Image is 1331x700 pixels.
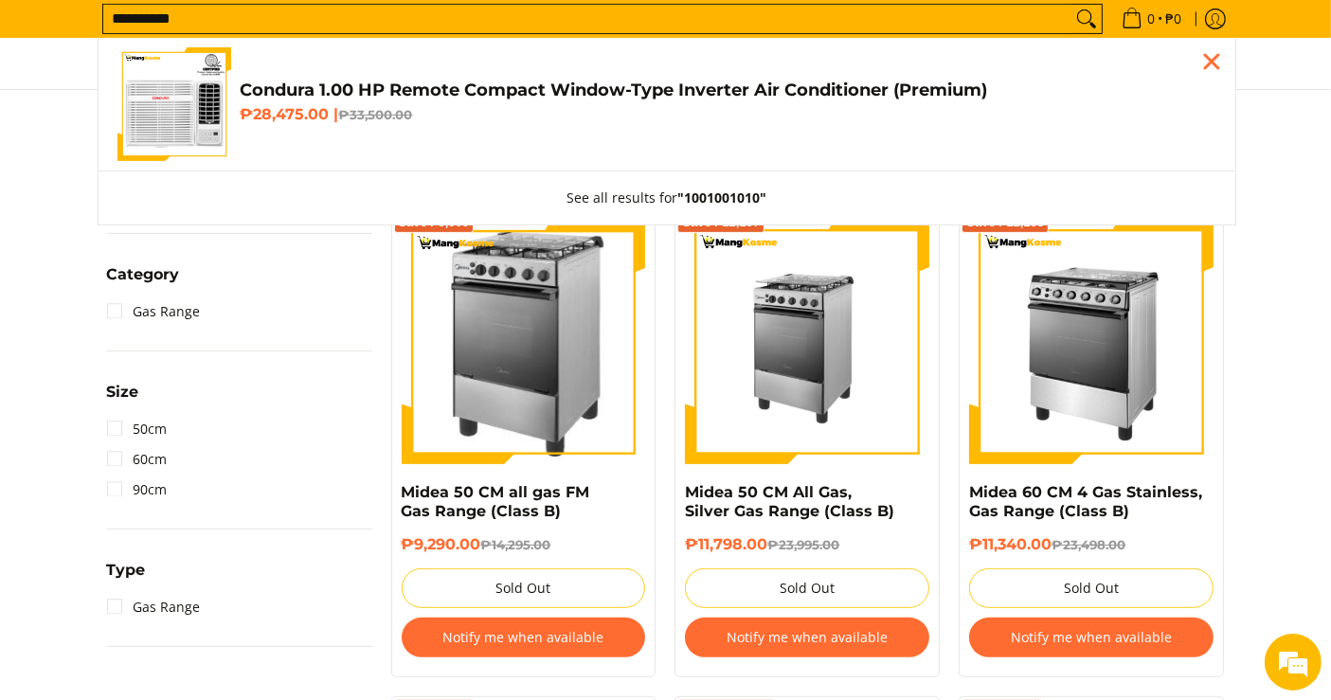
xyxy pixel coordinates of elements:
[685,618,929,657] button: Notify me when available
[1052,537,1125,552] del: ₱23,498.00
[677,188,766,206] strong: "1001001010"
[117,47,231,161] img: Condura 1.00 HP Remote Compact Window-Type Inverter Air Conditioner (Premium)
[107,563,146,578] span: Type
[969,220,1214,464] img: midea-60cm-4-burner-stainless-gas-burner-full-view-mang-kosme
[685,483,894,520] a: Midea 50 CM All Gas, Silver Gas Range (Class B)
[969,568,1214,608] button: Sold Out
[117,47,1216,161] a: Condura 1.00 HP Remote Compact Window-Type Inverter Air Conditioner (Premium) Condura 1.00 HP Rem...
[107,267,180,282] span: Category
[107,414,168,444] a: 50cm
[1071,5,1102,33] button: Search
[402,483,590,520] a: Midea 50 CM all gas FM Gas Range (Class B)
[969,618,1214,657] button: Notify me when available
[685,535,929,554] h6: ₱11,798.00
[548,171,785,224] button: See all results for"1001001010"
[969,535,1214,554] h6: ₱11,340.00
[107,385,139,400] span: Size
[481,537,551,552] del: ₱14,295.00
[107,385,139,414] summary: Open
[339,107,413,122] del: ₱33,500.00
[969,483,1202,520] a: Midea 60 CM 4 Gas Stainless, Gas Range (Class B)
[107,267,180,296] summary: Open
[107,296,201,327] a: Gas Range
[685,568,929,608] button: Sold Out
[1163,12,1185,26] span: ₱0
[402,535,646,554] h6: ₱9,290.00
[399,217,470,228] span: Save ₱5,005
[107,592,201,622] a: Gas Range
[402,618,646,657] button: Notify me when available
[1116,9,1188,29] span: •
[682,217,760,228] span: Save ₱12,197
[107,563,146,592] summary: Open
[966,217,1044,228] span: Save ₱12,158
[429,220,618,464] img: midea-50cm-4-burner-gas-range-silver-left-side-view-mang-kosme
[402,568,646,608] button: Sold Out
[1145,12,1159,26] span: 0
[107,475,168,505] a: 90cm
[241,80,1216,101] h4: Condura 1.00 HP Remote Compact Window-Type Inverter Air Conditioner (Premium)
[241,105,1216,124] h6: ₱28,475.00 |
[107,444,168,475] a: 60cm
[767,537,839,552] del: ₱23,995.00
[1197,47,1226,76] div: Close pop up
[685,220,929,464] img: Midea 50 CM All Gas, Silver Gas Range (Class B)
